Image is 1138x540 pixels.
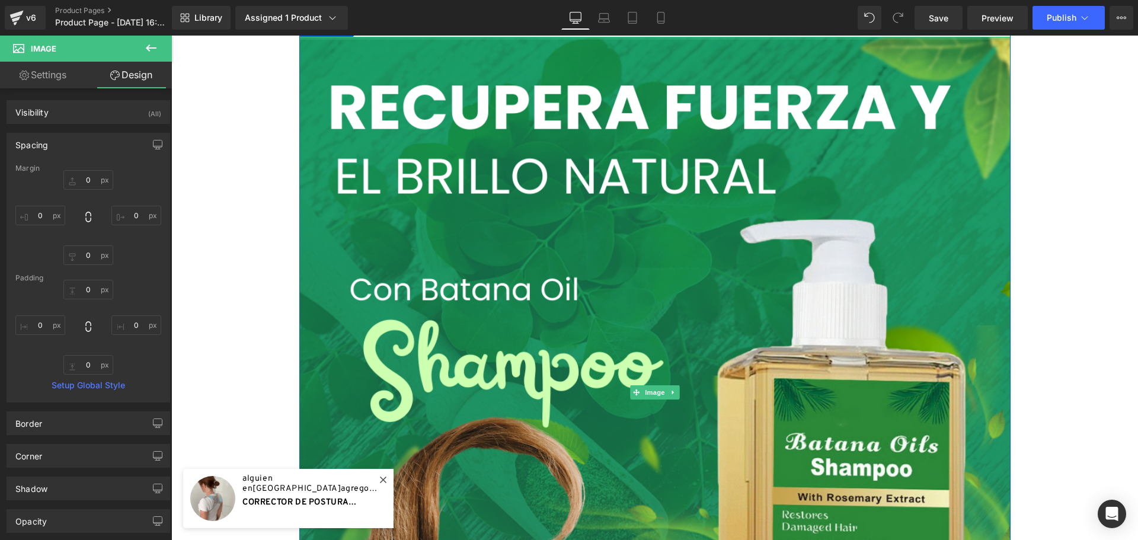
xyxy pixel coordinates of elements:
span: Library [194,12,222,23]
input: 0 [63,280,113,299]
span: [GEOGRAPHIC_DATA] [81,448,170,458]
a: Expand / Collapse [496,350,508,364]
button: Undo [858,6,881,30]
div: Shadow [15,477,47,494]
div: Open Intercom Messenger [1098,500,1126,528]
span: Preview [982,12,1014,24]
div: Border [15,412,42,429]
span: CORRECTOR DE POSTURA INTELIGENTE [71,458,207,473]
button: Redo [886,6,910,30]
div: Visibility [15,101,49,117]
input: 0 [63,355,113,375]
input: 0 [63,245,113,265]
input: 0 [63,170,113,190]
button: More [1110,6,1133,30]
span: alguien en agrego este producto al carrito [71,438,207,458]
span: Product Page - [DATE] 16:04:23 [55,18,169,27]
input: 0 [111,206,161,225]
button: Publish [1032,6,1105,30]
a: Tablet [618,6,647,30]
div: Assigned 1 Product [245,12,338,24]
div: v6 [24,10,39,25]
a: Desktop [561,6,590,30]
div: Spacing [15,133,48,150]
a: Mobile [647,6,675,30]
a: Laptop [590,6,618,30]
span: Save [929,12,948,24]
a: Setup Global Style [15,381,161,390]
a: New Library [172,6,231,30]
span: Image [471,350,496,364]
a: v6 [5,6,46,30]
div: Margin [15,164,161,172]
div: Opacity [15,510,47,526]
a: Preview [967,6,1028,30]
a: Design [88,62,174,88]
input: 0 [15,206,65,225]
div: Corner [15,445,42,461]
span: Publish [1047,13,1076,23]
a: Product Pages [55,6,191,15]
div: (All) [148,101,161,120]
input: 0 [15,315,65,335]
div: Padding [15,274,161,282]
input: 0 [111,315,161,335]
span: Image [31,44,56,53]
